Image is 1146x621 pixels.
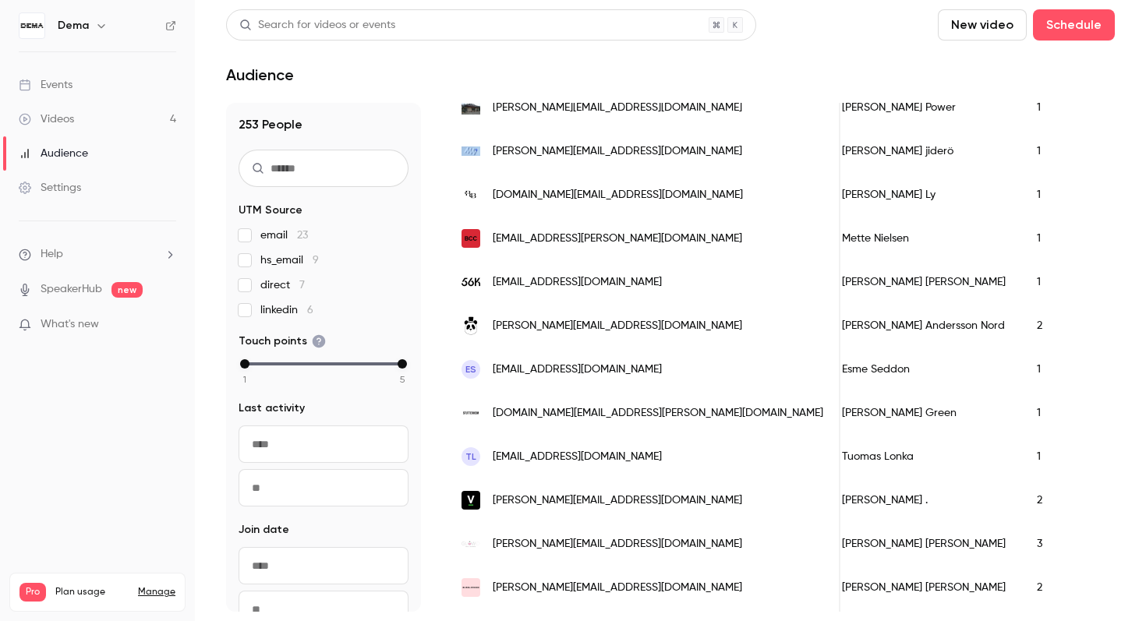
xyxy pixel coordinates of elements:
[493,274,662,291] span: [EMAIL_ADDRESS][DOMAIN_NAME]
[493,143,742,160] span: [PERSON_NAME][EMAIL_ADDRESS][DOMAIN_NAME]
[493,492,742,509] span: [PERSON_NAME][EMAIL_ADDRESS][DOMAIN_NAME]
[826,522,1021,566] div: [PERSON_NAME] [PERSON_NAME]
[1021,566,1116,609] div: 2
[826,129,1021,173] div: [PERSON_NAME] jiderö
[400,372,405,386] span: 5
[226,65,294,84] h1: Audience
[826,435,1021,478] div: Tuomas Lonka
[1021,348,1116,391] div: 1
[462,491,480,510] img: vervaunt.com
[493,187,743,203] span: [DOMAIN_NAME][EMAIL_ADDRESS][DOMAIN_NAME]
[826,86,1021,129] div: [PERSON_NAME] Power
[1021,304,1116,348] div: 2
[826,391,1021,435] div: [PERSON_NAME] Green
[826,348,1021,391] div: Esme Seddon
[260,302,313,318] span: linkedin
[240,359,249,369] div: min
[243,372,246,386] span: 1
[493,580,742,596] span: [PERSON_NAME][EMAIL_ADDRESS][DOMAIN_NAME]
[465,362,476,376] span: ES
[239,333,326,349] span: Touch points
[239,115,409,134] h1: 253 People
[462,185,480,204] img: ratandboa.com
[462,578,480,597] img: bubbleroom.com
[826,566,1021,609] div: [PERSON_NAME] [PERSON_NAME]
[462,273,480,291] img: 56kdigital.se
[19,146,88,161] div: Audience
[938,9,1027,41] button: New video
[1021,173,1116,217] div: 1
[1021,435,1116,478] div: 1
[1021,260,1116,304] div: 1
[493,231,742,247] span: [EMAIL_ADDRESS][PERSON_NAME][DOMAIN_NAME]
[493,100,742,116] span: [PERSON_NAME][EMAIL_ADDRESS][DOMAIN_NAME]
[826,304,1021,348] div: [PERSON_NAME] Andersson Nord
[826,260,1021,304] div: [PERSON_NAME] [PERSON_NAME]
[462,229,480,248] img: birger-christensen.com
[493,362,662,378] span: [EMAIL_ADDRESS][DOMAIN_NAME]
[41,281,102,298] a: SpeakerHub
[313,255,319,266] span: 9
[462,316,480,335] img: minirodini.se
[239,17,395,34] div: Search for videos or events
[157,318,176,332] iframe: Noticeable Trigger
[297,230,308,241] span: 23
[19,180,81,196] div: Settings
[19,111,74,127] div: Videos
[826,173,1021,217] div: [PERSON_NAME] Ly
[19,583,46,602] span: Pro
[493,536,742,552] span: [PERSON_NAME][EMAIL_ADDRESS][DOMAIN_NAME]
[239,203,302,218] span: UTM Source
[465,450,476,464] span: TL
[1021,217,1116,260] div: 1
[1033,9,1115,41] button: Schedule
[493,405,823,422] span: [DOMAIN_NAME][EMAIL_ADDRESS][PERSON_NAME][DOMAIN_NAME]
[1021,478,1116,522] div: 2
[493,318,742,334] span: [PERSON_NAME][EMAIL_ADDRESS][DOMAIN_NAME]
[260,277,305,293] span: direct
[462,146,480,157] img: precis.com
[398,359,407,369] div: max
[1021,522,1116,566] div: 3
[19,246,176,263] li: help-dropdown-opener
[462,404,480,422] img: stutterheim.se
[260,252,319,268] span: hs_email
[462,98,480,117] img: thediamondstore.com
[826,478,1021,522] div: [PERSON_NAME] .
[239,522,289,538] span: Join date
[299,280,305,291] span: 7
[1021,86,1116,129] div: 1
[239,400,305,416] span: Last activity
[41,316,99,333] span: What's new
[1021,391,1116,435] div: 1
[58,18,89,34] h6: Dema
[1021,129,1116,173] div: 1
[493,449,662,465] span: [EMAIL_ADDRESS][DOMAIN_NAME]
[55,586,129,598] span: Plan usage
[826,217,1021,260] div: Mette Nielsen
[260,228,308,243] span: email
[19,13,44,38] img: Dema
[307,305,313,316] span: 6
[41,246,63,263] span: Help
[19,77,73,93] div: Events
[111,282,143,298] span: new
[462,535,480,553] img: glowid.se
[138,586,175,598] a: Manage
